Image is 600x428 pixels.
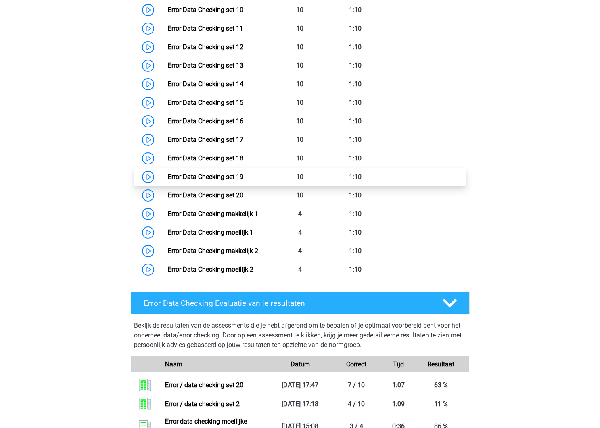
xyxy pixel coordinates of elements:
[159,359,272,369] div: Naam
[144,299,430,308] h4: Error Data Checking Evaluatie van je resultaten
[168,136,243,143] a: Error Data Checking set 17
[168,99,243,106] a: Error Data Checking set 15
[168,210,258,218] a: Error Data Checking makkelijk 1
[165,381,243,389] a: Error / data checking set 20
[168,191,243,199] a: Error Data Checking set 20
[168,43,243,51] a: Error Data Checking set 12
[272,359,328,369] div: Datum
[168,154,243,162] a: Error Data Checking set 18
[168,173,243,181] a: Error Data Checking set 19
[134,321,466,350] p: Bekijk de resultaten van de assessments die je hebt afgerond om te bepalen of je optimaal voorber...
[385,359,413,369] div: Tijd
[168,229,253,236] a: Error Data Checking moeilijk 1
[168,266,253,273] a: Error Data Checking moeilijk 2
[168,247,258,255] a: Error Data Checking makkelijk 2
[128,292,473,314] a: Error Data Checking Evaluatie van je resultaten
[328,359,385,369] div: Correct
[168,117,243,125] a: Error Data Checking set 16
[168,62,243,69] a: Error Data Checking set 13
[168,25,243,32] a: Error Data Checking set 11
[168,80,243,88] a: Error Data Checking set 14
[413,359,469,369] div: Resultaat
[165,400,240,408] a: Error / data checking set 2
[168,6,243,14] a: Error Data Checking set 10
